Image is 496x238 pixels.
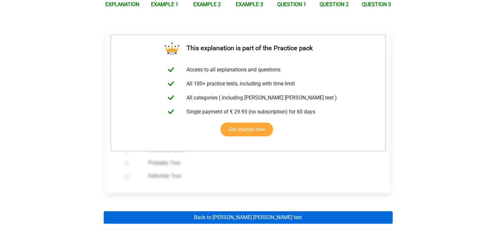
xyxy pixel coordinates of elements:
a: Example 1 [151,1,178,7]
div: [PERSON_NAME] was always top of the class in math. She is still very good at math, but if she wan... [107,39,390,114]
a: Example 3 [236,1,263,7]
a: Question 2 [320,1,349,7]
a: Example 2 [193,1,221,7]
label: Definitely True [148,172,369,180]
a: Question 3 [362,1,391,7]
a: Explanation [105,1,139,7]
label: Probably True [148,159,369,167]
a: Get started now [220,123,273,136]
a: Back to [PERSON_NAME] [PERSON_NAME] test [104,211,393,224]
a: Question 1 [277,1,306,7]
